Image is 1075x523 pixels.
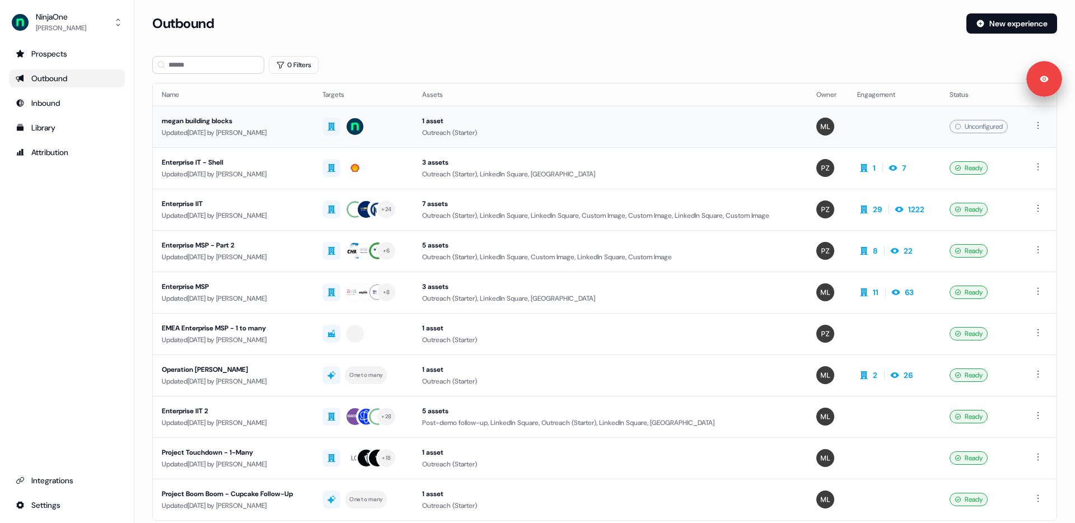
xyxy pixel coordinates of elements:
img: Petra [816,200,834,218]
div: Ready [950,203,988,216]
div: 1 asset [422,364,798,375]
img: Megan [816,283,834,301]
div: Library [16,122,118,133]
div: 2 [873,370,877,381]
div: + 24 [381,204,391,214]
th: Engagement [848,83,940,106]
div: Outreach (Starter), LinkedIn Square, Custom Image, LinkedIn Square, Custom Image [422,251,798,263]
div: Outreach (Starter), LinkedIn Square, [GEOGRAPHIC_DATA] [422,169,798,180]
a: Go to attribution [9,143,125,161]
div: Enterprise MSP [162,281,305,292]
div: Ready [950,286,988,299]
div: LO [351,452,359,464]
a: Go to integrations [9,471,125,489]
div: Ready [950,368,988,382]
div: Inbound [16,97,118,109]
div: 7 assets [422,198,798,209]
th: Owner [807,83,848,106]
img: Megan [816,449,834,467]
div: Enterprise IIT 2 [162,405,305,417]
div: 8 [873,245,877,256]
div: Updated [DATE] by [PERSON_NAME] [162,127,305,138]
th: Status [941,83,1023,106]
div: + 28 [381,412,391,422]
th: Name [153,83,314,106]
div: Ready [950,410,988,423]
button: New experience [966,13,1057,34]
div: 1222 [908,204,924,215]
div: Ready [950,327,988,340]
div: Attribution [16,147,118,158]
div: Settings [16,499,118,511]
div: Outreach (Starter) [422,334,798,345]
div: Updated [DATE] by [PERSON_NAME] [162,210,305,221]
div: Post-demo follow-up, LinkedIn Square, Outreach (Starter), LinkedIn Square, [GEOGRAPHIC_DATA] [422,417,798,428]
div: 1 asset [422,488,798,499]
div: Unconfigured [950,120,1008,133]
div: 1 asset [422,323,798,334]
div: One to many [349,494,382,505]
div: megan building blocks [162,115,305,127]
div: Enterprise IT - Shell [162,157,305,168]
a: Go to integrations [9,496,125,514]
div: 29 [873,204,882,215]
div: 1 asset [422,115,798,127]
div: Ready [950,493,988,506]
div: Outreach (Starter) [422,127,798,138]
div: Outreach (Starter), LinkedIn Square, LinkedIn Square, Custom Image, Custom Image, LinkedIn Square... [422,210,798,221]
button: 0 Filters [269,56,319,74]
a: Go to Inbound [9,94,125,112]
div: Outbound [16,73,118,84]
div: + 18 [382,453,391,463]
a: Go to templates [9,119,125,137]
div: One to many [349,370,382,380]
img: Megan [816,491,834,508]
div: NinjaOne [36,11,86,22]
div: Project Boom Boom - Cupcake Follow-Up [162,488,305,499]
h3: Outbound [152,15,214,32]
div: Prospects [16,48,118,59]
th: Assets [413,83,807,106]
div: Project Touchdown - 1-Many [162,447,305,458]
div: 5 assets [422,405,798,417]
div: Updated [DATE] by [PERSON_NAME] [162,334,305,345]
img: Megan [816,366,834,384]
div: EMEA Enterprise MSP - 1 to many [162,323,305,334]
div: Enterprise MSP - Part 2 [162,240,305,251]
div: Outreach (Starter) [422,459,798,470]
div: 1 [873,162,876,174]
div: Outreach (Starter) [422,500,798,511]
img: Petra [816,242,834,260]
img: Petra [816,159,834,177]
div: 3 assets [422,281,798,292]
div: 26 [904,370,913,381]
div: Updated [DATE] by [PERSON_NAME] [162,500,305,511]
div: Updated [DATE] by [PERSON_NAME] [162,293,305,304]
div: 11 [873,287,878,298]
a: Go to outbound experience [9,69,125,87]
th: Targets [314,83,413,106]
div: Ready [950,244,988,258]
div: + 6 [383,246,390,256]
div: [PERSON_NAME] [36,22,86,34]
div: Updated [DATE] by [PERSON_NAME] [162,417,305,428]
div: Updated [DATE] by [PERSON_NAME] [162,459,305,470]
div: Outreach (Starter), LinkedIn Square, [GEOGRAPHIC_DATA] [422,293,798,304]
button: NinjaOne[PERSON_NAME] [9,9,125,36]
div: 1 asset [422,447,798,458]
div: Updated [DATE] by [PERSON_NAME] [162,376,305,387]
div: Operation [PERSON_NAME] [162,364,305,375]
div: 5 assets [422,240,798,251]
div: 7 [902,162,906,174]
div: Enterprise IIT [162,198,305,209]
div: Ready [950,451,988,465]
div: Outreach (Starter) [422,376,798,387]
div: 22 [904,245,913,256]
a: Go to prospects [9,45,125,63]
div: Updated [DATE] by [PERSON_NAME] [162,169,305,180]
div: Ready [950,161,988,175]
div: Updated [DATE] by [PERSON_NAME] [162,251,305,263]
div: + 8 [383,287,390,297]
div: 63 [905,287,914,298]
